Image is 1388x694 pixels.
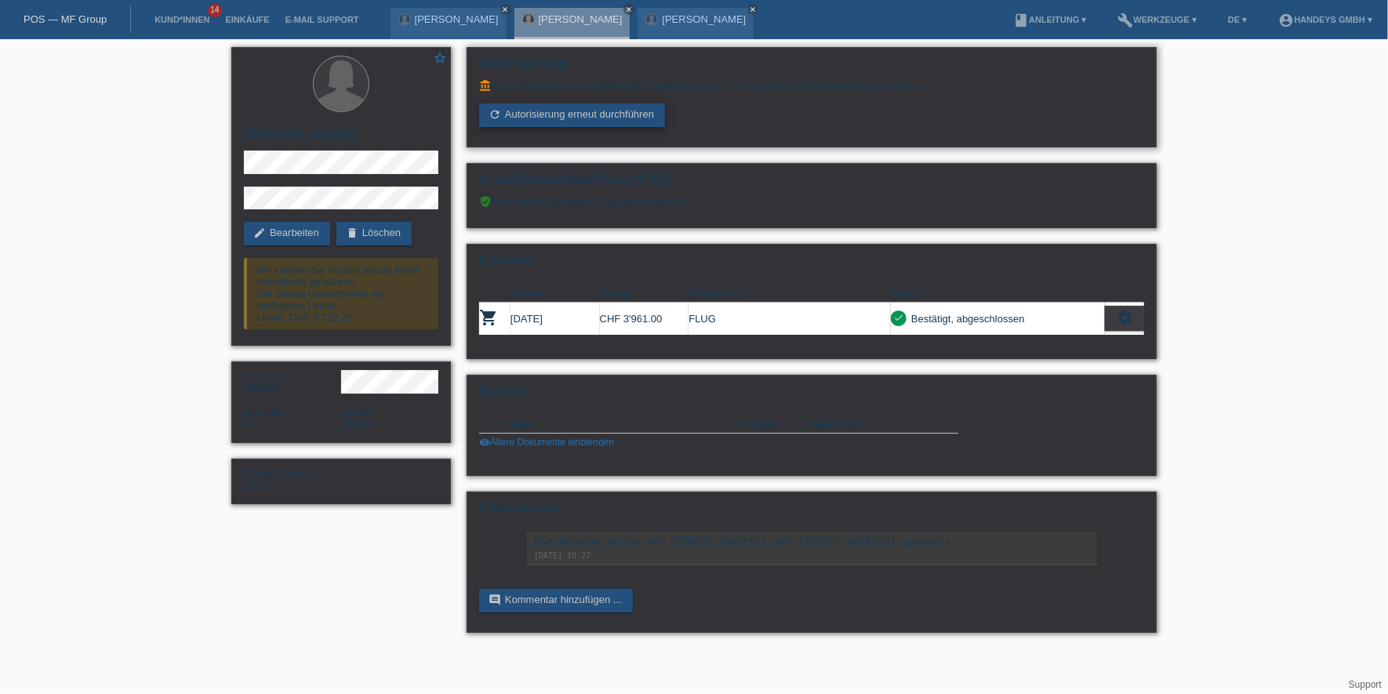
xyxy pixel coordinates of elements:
td: FLUG [689,303,891,335]
div: Die verfügbare Limite reicht nicht vollständig aus, um den gesamten Einkaufsbetrag zu decken. [479,79,1144,92]
h2: Autorisierung [479,56,1144,79]
i: book [1013,13,1029,28]
a: deleteLöschen [336,222,412,245]
a: editBearbeiten [244,222,330,245]
a: Einkäufe [217,15,277,24]
i: close [625,5,633,13]
a: account_circleHandeys GmbH ▾ [1270,15,1380,24]
i: visibility [479,437,490,448]
h2: [PERSON_NAME] [244,127,438,151]
a: visibilityÄltere Dokumente einblenden [479,437,614,448]
a: DE ▾ [1220,15,1255,24]
th: Grösse [743,415,807,434]
th: Datum [511,284,600,303]
span: Geschlecht [244,372,287,381]
i: build [1118,13,1134,28]
a: star_border [433,51,447,67]
a: [PERSON_NAME] [415,13,499,25]
div: Die Kreditfähigkeitsprüfung war erfolgreich. [479,195,1144,220]
span: 14 [208,4,222,17]
a: commentKommentar hinzufügen ... [479,589,633,612]
div: Weiblich [244,370,341,394]
div: Wir können der Kundin aktuell keine Kreditlimite gewähren. Der Betrag überschreitet die verfügbar... [244,258,438,329]
a: Kund*innen [147,15,217,24]
div: [DATE] 10:27 [534,551,1089,560]
a: E-Mail Support [278,15,367,24]
a: POS — MF Group [24,13,107,25]
div: Die Adresse wurde von [STREET_ADDRESS] auf [STREET_ADDRESS] geändert. [534,536,1089,547]
i: verified_user [479,195,492,208]
a: [PERSON_NAME] [539,13,623,25]
a: buildWerkzeuge ▾ [1110,15,1205,24]
i: edit [253,227,266,239]
span: Deutsch [341,418,379,430]
div: DERYA [244,467,341,491]
a: [PERSON_NAME] [662,13,746,25]
i: star_border [433,51,447,65]
i: comment [489,594,501,606]
i: close [749,5,757,13]
i: close [502,5,510,13]
span: Nationalität [244,408,287,417]
th: Kommentar [689,284,891,303]
h2: Einkäufe [479,253,1144,276]
span: Schweiz [244,418,259,430]
td: CHF 3'961.00 [600,303,689,335]
i: refresh [489,108,501,121]
span: Sprache [341,408,373,417]
th: Betrag [600,284,689,303]
a: bookAnleitung ▾ [1005,15,1094,24]
i: account_balance [479,79,492,92]
span: Externe Referenz [244,469,311,478]
i: delete [346,227,358,239]
i: settings [1116,309,1133,326]
th: Status [891,284,1105,303]
a: close [623,4,634,15]
h2: Dateien [479,383,1144,407]
a: close [500,4,511,15]
h2: Kreditfähigkeitsprüfung (KKG) [479,172,1144,195]
td: [DATE] [511,303,600,335]
a: Support [1349,679,1382,690]
h2: Kommentare [479,500,1144,524]
i: account_circle [1278,13,1294,28]
a: refreshAutorisierung erneut durchführen [479,104,665,127]
th: Datum/Zeit [808,415,936,434]
div: Bestätigt, abgeschlossen [907,311,1025,327]
th: Datei [507,415,743,434]
i: check [893,312,904,323]
i: POSP00016516 [479,308,498,327]
a: close [747,4,758,15]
